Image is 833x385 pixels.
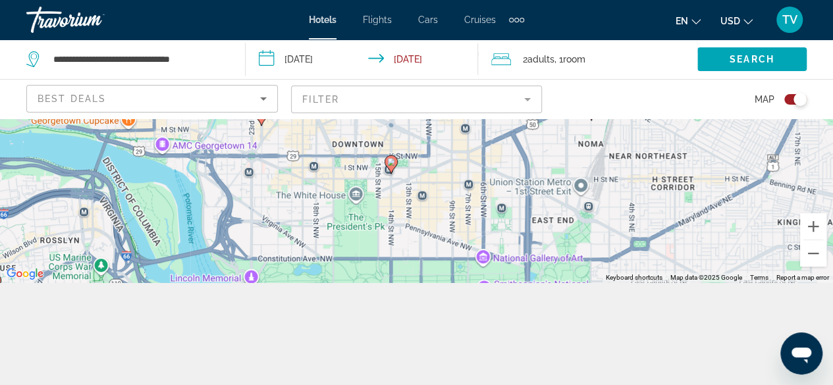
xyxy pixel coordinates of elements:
a: Report a map error [776,274,829,281]
span: Map [755,90,774,109]
a: Cars [418,14,438,25]
a: Travorium [26,3,158,37]
iframe: Button to launch messaging window [780,332,822,374]
button: User Menu [772,6,807,34]
span: , 1 [554,50,585,68]
span: Map data ©2025 Google [670,274,742,281]
button: Zoom in [800,213,826,240]
a: Open this area in Google Maps (opens a new window) [3,265,47,282]
span: Best Deals [38,93,106,104]
span: en [676,16,688,26]
a: Cruises [464,14,496,25]
button: Search [697,47,807,71]
a: Flights [363,14,392,25]
span: Search [730,54,774,64]
button: Extra navigation items [509,9,524,30]
span: Room [563,54,585,64]
a: Terms (opens in new tab) [750,274,768,281]
img: Google [3,265,47,282]
button: Check-in date: Oct 26, 2025 Check-out date: Oct 29, 2025 [246,39,478,79]
span: TV [782,13,797,26]
button: Keyboard shortcuts [606,273,662,282]
span: 2 [523,50,554,68]
mat-select: Sort by [38,91,267,107]
button: Travelers: 2 adults, 0 children [478,39,697,79]
span: USD [720,16,740,26]
button: Change currency [720,11,753,30]
span: Adults [527,54,554,64]
button: Zoom out [800,240,826,267]
a: Hotels [309,14,336,25]
button: Filter [291,85,543,114]
button: Toggle map [774,93,807,105]
button: Change language [676,11,701,30]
